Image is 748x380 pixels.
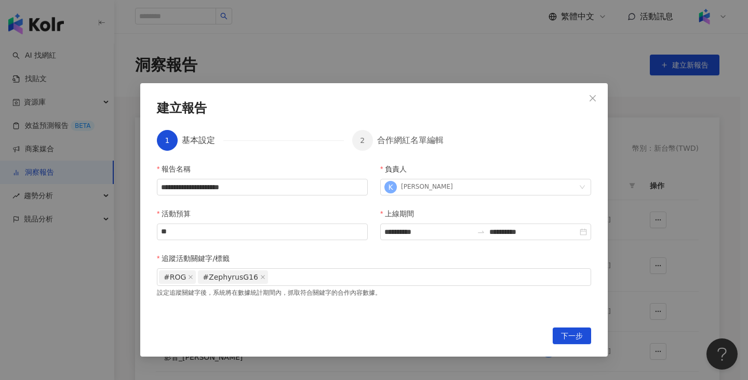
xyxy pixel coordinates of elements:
[477,228,485,236] span: to
[164,271,186,283] span: #ROG
[165,136,170,145] span: 1
[377,130,444,151] div: 合作網紅名單編輯
[582,88,603,109] button: Close
[380,208,422,219] label: 上線期間
[159,270,196,284] span: #ROG
[561,328,583,345] span: 下一步
[401,182,453,191] div: [PERSON_NAME]
[380,163,415,175] label: 負責人
[188,274,193,280] span: close
[157,179,368,195] input: 報告名稱
[198,270,268,284] span: #ZephyrusG16
[589,94,597,102] span: close
[477,228,485,236] span: swap-right
[157,208,198,219] label: 活動預算
[260,274,265,280] span: close
[157,100,591,117] div: 建立報告
[157,163,198,175] label: 報告名稱
[360,136,365,145] span: 2
[203,271,258,283] span: #ZephyrusG16
[384,226,473,238] input: 上線期間
[388,181,393,193] span: K
[157,286,591,297] div: 設定追蹤關鍵字後，系統將在數據統計期間內，抓取符合關鍵字的合作內容數據。
[157,253,237,264] label: 追蹤活動關鍵字/標籤
[553,327,591,344] button: 下一步
[270,273,272,281] input: 追蹤活動關鍵字/標籤
[182,130,223,151] div: 基本設定
[157,224,367,240] input: 活動預算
